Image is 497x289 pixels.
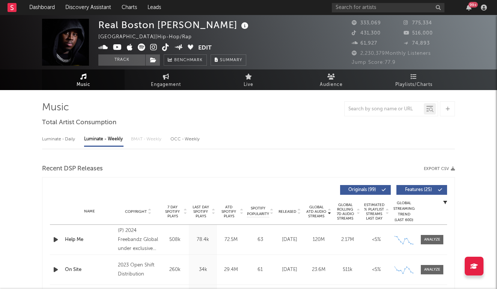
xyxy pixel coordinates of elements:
[98,33,200,42] div: [GEOGRAPHIC_DATA] | Hip-Hop/Rap
[65,209,114,214] div: Name
[320,80,343,89] span: Audience
[163,236,187,244] div: 508k
[151,80,181,89] span: Engagement
[335,266,360,274] div: 511k
[211,54,246,66] button: Summary
[364,266,389,274] div: <5%
[279,209,296,214] span: Released
[65,266,114,274] a: On Site
[84,133,123,146] div: Luminate - Weekly
[219,236,243,244] div: 72.5M
[220,58,242,62] span: Summary
[247,206,269,217] span: Spotify Popularity
[244,80,253,89] span: Live
[364,236,389,244] div: <5%
[125,69,207,90] a: Engagement
[207,69,290,90] a: Live
[219,266,243,274] div: 29.4M
[191,266,215,274] div: 34k
[404,31,433,36] span: 516,000
[42,118,116,127] span: Total Artist Consumption
[332,3,444,12] input: Search for artists
[404,41,430,46] span: 74,893
[118,261,159,279] div: 2023 Open Shift Distribution
[466,5,471,11] button: 99+
[98,19,250,31] div: Real Boston [PERSON_NAME]
[65,236,114,244] a: Help Me
[125,209,147,214] span: Copyright
[404,21,432,26] span: 775,334
[174,56,203,65] span: Benchmark
[352,60,396,65] span: Jump Score: 77.9
[345,106,424,112] input: Search by song name or URL
[340,185,391,195] button: Originals(99)
[306,236,331,244] div: 120M
[98,54,145,66] button: Track
[42,133,77,146] div: Luminate - Daily
[345,188,380,192] span: Originals ( 99 )
[163,205,182,218] span: 7 Day Spotify Plays
[247,266,273,274] div: 61
[396,185,447,195] button: Features(25)
[77,80,90,89] span: Music
[352,51,431,56] span: 2,230,379 Monthly Listeners
[401,188,436,192] span: Features ( 25 )
[306,205,327,218] span: Global ATD Audio Streams
[163,266,187,274] div: 260k
[170,133,200,146] div: OCC - Weekly
[42,69,125,90] a: Music
[277,236,302,244] div: [DATE]
[352,41,377,46] span: 61,927
[191,236,215,244] div: 78.4k
[468,2,478,8] div: 99 +
[277,266,302,274] div: [DATE]
[352,31,381,36] span: 431,300
[306,266,331,274] div: 23.6M
[395,80,432,89] span: Playlists/Charts
[364,203,384,221] span: Estimated % Playlist Streams Last Day
[247,236,273,244] div: 63
[393,200,415,223] div: Global Streaming Trend (Last 60D)
[191,205,211,218] span: Last Day Spotify Plays
[424,167,455,171] button: Export CSV
[164,54,207,66] a: Benchmark
[352,21,381,26] span: 333,069
[198,44,212,53] button: Edit
[372,69,455,90] a: Playlists/Charts
[335,236,360,244] div: 2.17M
[290,69,372,90] a: Audience
[219,205,239,218] span: ATD Spotify Plays
[335,203,355,221] span: Global Rolling 7D Audio Streams
[42,164,103,173] span: Recent DSP Releases
[118,226,159,253] div: (P) 2024 Freebandz Global under exclusive license to Epic Records, a division of Sony Music Enter...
